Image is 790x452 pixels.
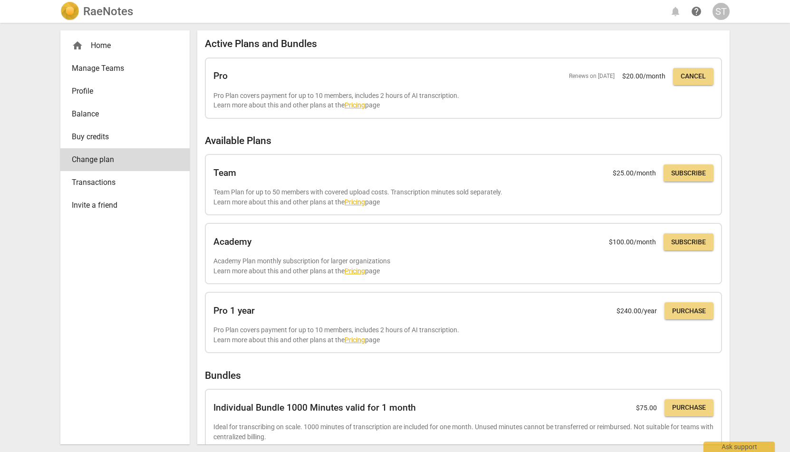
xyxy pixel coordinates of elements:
[665,399,713,416] button: Purchase
[60,57,190,80] a: Manage Teams
[213,91,713,110] p: Pro Plan covers payment for up to 10 members, includes 2 hours of AI transcription. Learn more ab...
[345,198,365,206] a: Pricing
[213,187,713,207] p: Team Plan for up to 50 members with covered upload costs. Transcription minutes sold separately. ...
[213,71,228,81] h2: Pro
[213,256,713,276] p: Academy Plan monthly subscription for larger organizations Learn more about this and other plans ...
[72,63,171,74] span: Manage Teams
[622,71,665,81] p: $ 20.00 /month
[60,80,190,103] a: Profile
[664,164,713,182] button: Subscribe
[665,302,713,319] button: Purchase
[60,194,190,217] a: Invite a friend
[664,233,713,250] button: Subscribe
[673,68,713,85] button: Cancel
[60,125,190,148] a: Buy credits
[636,403,657,413] p: $ 75.00
[672,403,706,413] span: Purchase
[72,200,171,211] span: Invite a friend
[681,72,706,81] span: Cancel
[617,306,657,316] p: $ 240.00 /year
[672,307,706,316] span: Purchase
[703,442,775,452] div: Ask support
[72,177,171,188] span: Transactions
[213,325,713,345] p: Pro Plan covers payment for up to 10 members, includes 2 hours of AI transcription. Learn more ab...
[213,422,713,442] p: Ideal for transcribing on scale. 1000 minutes of transcription are included for one month. Unused...
[60,2,79,21] img: Logo
[72,40,171,51] div: Home
[688,3,705,20] a: Help
[60,2,133,21] a: LogoRaeNotes
[72,131,171,143] span: Buy credits
[691,6,702,17] span: help
[345,336,365,344] a: Pricing
[609,237,656,247] p: $ 100.00 /month
[671,169,706,178] span: Subscribe
[345,101,365,109] a: Pricing
[213,403,416,413] h2: Individual Bundle 1000 Minutes valid for 1 month
[72,154,171,165] span: Change plan
[213,237,251,247] h2: Academy
[569,72,615,80] span: Renews on [DATE]
[345,267,365,275] a: Pricing
[205,38,722,50] h2: Active Plans and Bundles
[72,40,83,51] span: home
[713,3,730,20] button: ST
[60,148,190,171] a: Change plan
[613,168,656,178] p: $ 25.00 /month
[72,86,171,97] span: Profile
[60,171,190,194] a: Transactions
[213,306,255,316] h2: Pro 1 year
[60,103,190,125] a: Balance
[83,5,133,18] h2: RaeNotes
[60,34,190,57] div: Home
[213,168,236,178] h2: Team
[205,135,722,147] h2: Available Plans
[205,370,722,382] h2: Bundles
[72,108,171,120] span: Balance
[671,238,706,247] span: Subscribe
